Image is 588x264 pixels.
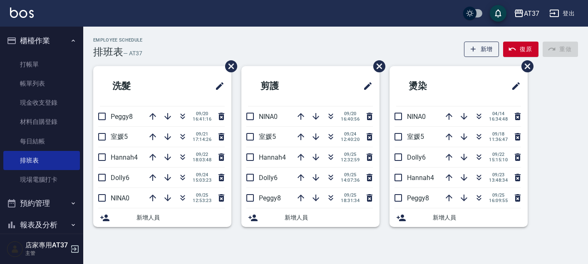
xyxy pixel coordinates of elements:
div: 新增人員 [390,208,528,227]
span: NINA0 [407,113,426,121]
h6: — AT37 [123,49,142,58]
span: 室媛5 [259,133,276,141]
a: 帳單列表 [3,74,80,93]
span: 09/22 [193,152,211,157]
span: Hannah4 [259,153,286,161]
img: Logo [10,7,34,18]
h2: 燙染 [396,71,473,101]
span: 18:03:48 [193,157,211,163]
span: Dolly6 [111,174,129,182]
span: 18:31:34 [341,198,360,203]
span: Peggy8 [111,113,133,121]
span: NINA0 [259,113,278,121]
span: 09/20 [341,111,360,116]
span: 15:15:10 [489,157,508,163]
span: NINA0 [111,194,129,202]
span: 新增人員 [433,213,521,222]
a: 打帳單 [3,55,80,74]
button: 復原 [503,42,538,57]
span: 09/21 [193,131,211,137]
span: Hannah4 [407,174,434,182]
a: 材料自購登錄 [3,112,80,131]
span: 新增人員 [136,213,225,222]
span: 修改班表的標題 [506,76,521,96]
span: 16:40:56 [341,116,360,122]
span: Peggy8 [407,194,429,202]
span: 09/25 [489,192,508,198]
button: 報表及分析 [3,214,80,236]
span: 12:40:20 [341,137,360,142]
button: 預約管理 [3,192,80,214]
button: 新增 [464,42,499,57]
span: 09/22 [489,152,508,157]
span: 刪除班表 [515,54,535,79]
div: 新增人員 [93,208,231,227]
span: Peggy8 [259,194,281,202]
span: 新增人員 [285,213,373,222]
a: 每日結帳 [3,132,80,151]
h2: 洗髮 [100,71,176,101]
h2: 剪護 [248,71,325,101]
span: 09/24 [193,172,211,178]
h5: 店家專用AT37 [25,241,68,249]
span: 09/25 [341,152,360,157]
span: 15:03:23 [193,178,211,183]
button: AT37 [511,5,543,22]
span: 09/25 [193,192,211,198]
span: 刪除班表 [219,54,238,79]
span: 17:14:26 [193,137,211,142]
span: 09/20 [193,111,211,116]
span: 16:41:16 [193,116,211,122]
h2: Employee Schedule [93,37,143,43]
span: 室媛5 [111,133,128,141]
span: 11:36:47 [489,137,508,142]
span: 09/25 [341,192,360,198]
span: 13:48:34 [489,178,508,183]
span: 12:32:59 [341,157,360,163]
p: 主管 [25,249,68,257]
span: 刪除班表 [367,54,387,79]
img: Person [7,241,23,257]
span: 16:09:55 [489,198,508,203]
span: 09/18 [489,131,508,137]
span: 14:07:36 [341,178,360,183]
button: 櫃檯作業 [3,30,80,52]
a: 現金收支登錄 [3,93,80,112]
span: 室媛5 [407,133,424,141]
span: 12:53:23 [193,198,211,203]
div: AT37 [524,8,539,19]
span: Dolly6 [259,174,278,182]
a: 現場電腦打卡 [3,170,80,189]
span: Hannah4 [111,153,138,161]
span: 09/23 [489,172,508,178]
a: 排班表 [3,151,80,170]
span: Dolly6 [407,153,426,161]
button: 登出 [546,6,578,21]
span: 09/25 [341,172,360,178]
span: 16:34:48 [489,116,508,122]
span: 04/14 [489,111,508,116]
button: save [490,5,506,22]
span: 修改班表的標題 [358,76,373,96]
span: 09/24 [341,131,360,137]
h3: 排班表 [93,46,123,58]
span: 修改班表的標題 [210,76,225,96]
div: 新增人員 [241,208,380,227]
